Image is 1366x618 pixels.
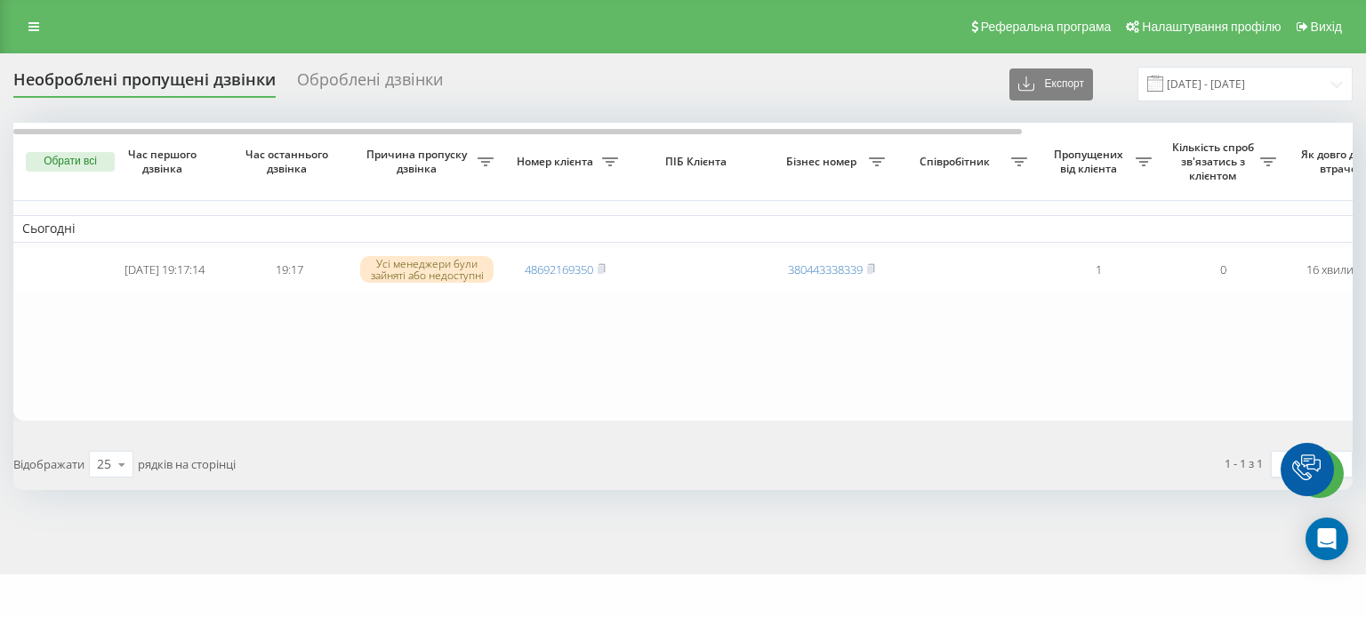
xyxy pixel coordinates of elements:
[1036,246,1161,293] td: 1
[13,70,276,98] div: Необроблені пропущені дзвінки
[642,155,754,169] span: ПІБ Клієнта
[1311,20,1342,34] span: Вихід
[117,148,213,175] span: Час першого дзвінка
[1306,518,1348,560] div: Open Intercom Messenger
[297,70,443,98] div: Оброблені дзвінки
[138,456,236,472] span: рядків на сторінці
[360,256,494,283] div: Усі менеджери були зайняті або недоступні
[778,155,869,169] span: Бізнес номер
[97,455,111,473] div: 25
[903,155,1011,169] span: Співробітник
[360,148,478,175] span: Причина пропуску дзвінка
[788,261,863,277] a: 380443338339
[1225,454,1263,472] div: 1 - 1 з 1
[1161,246,1285,293] td: 0
[241,148,337,175] span: Час останнього дзвінка
[26,152,115,172] button: Обрати всі
[1142,20,1281,34] span: Налаштування профілю
[981,20,1112,34] span: Реферальна програма
[1169,140,1260,182] span: Кількість спроб зв'язатись з клієнтом
[227,246,351,293] td: 19:17
[511,155,602,169] span: Номер клієнта
[1009,68,1093,100] button: Експорт
[102,246,227,293] td: [DATE] 19:17:14
[13,456,84,472] span: Відображати
[1045,148,1136,175] span: Пропущених від клієнта
[525,261,593,277] a: 48692169350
